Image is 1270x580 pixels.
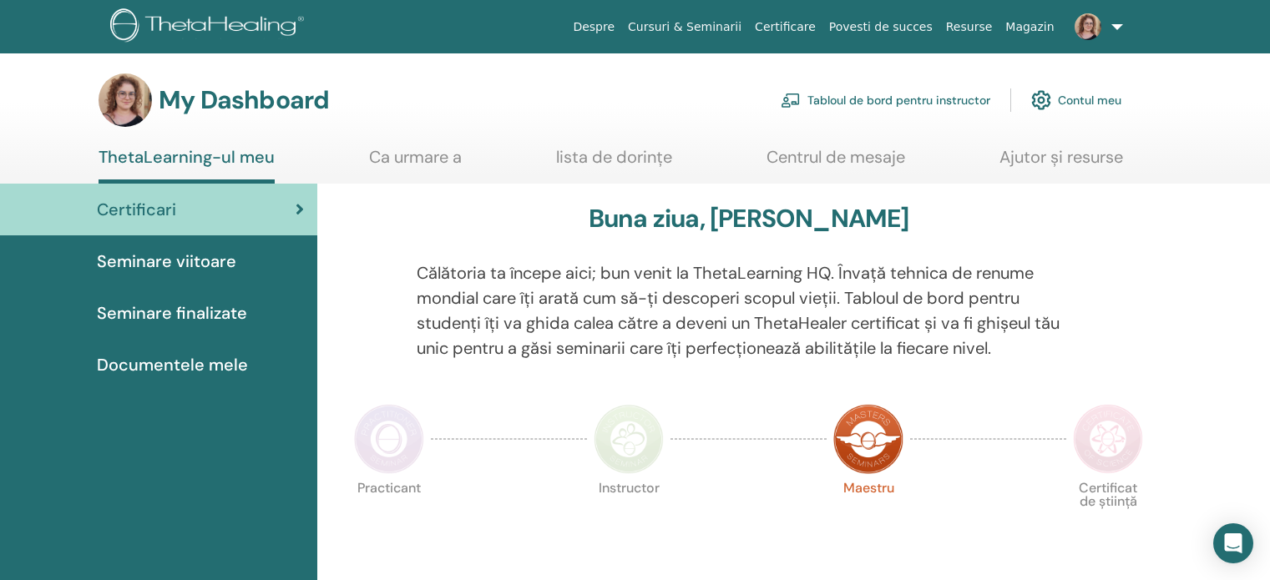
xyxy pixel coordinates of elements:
p: Instructor [594,482,664,552]
a: Contul meu [1031,82,1121,119]
a: Centrul de mesaje [767,147,905,179]
a: Magazin [999,12,1060,43]
span: Seminare finalizate [97,300,247,325]
img: Certificate of Science [1073,404,1143,474]
a: Tabloul de bord pentru instructor [781,82,990,119]
a: Ajutor și resurse [999,147,1123,179]
a: Despre [566,12,621,43]
a: lista de dorințe [556,147,672,179]
img: Practitioner [354,404,424,474]
span: Certificari [97,197,176,222]
a: Cursuri & Seminarii [621,12,748,43]
img: chalkboard-teacher.svg [781,93,801,108]
a: Povesti de succes [822,12,939,43]
img: logo.png [110,8,310,46]
a: Resurse [939,12,999,43]
a: ThetaLearning-ul meu [99,147,275,184]
a: Ca urmare a [369,147,462,179]
img: default.jpg [99,73,152,127]
span: Seminare viitoare [97,249,236,274]
h3: My Dashboard [159,85,329,115]
a: Certificare [748,12,822,43]
img: default.jpg [1075,13,1101,40]
div: Open Intercom Messenger [1213,523,1253,563]
p: Maestru [833,482,903,552]
h3: Buna ziua, [PERSON_NAME] [589,204,909,234]
p: Călătoria ta începe aici; bun venit la ThetaLearning HQ. Învață tehnica de renume mondial care îț... [417,260,1081,361]
span: Documentele mele [97,352,248,377]
img: Instructor [594,404,664,474]
p: Certificat de știință [1073,482,1143,552]
img: Master [833,404,903,474]
p: Practicant [354,482,424,552]
img: cog.svg [1031,86,1051,114]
